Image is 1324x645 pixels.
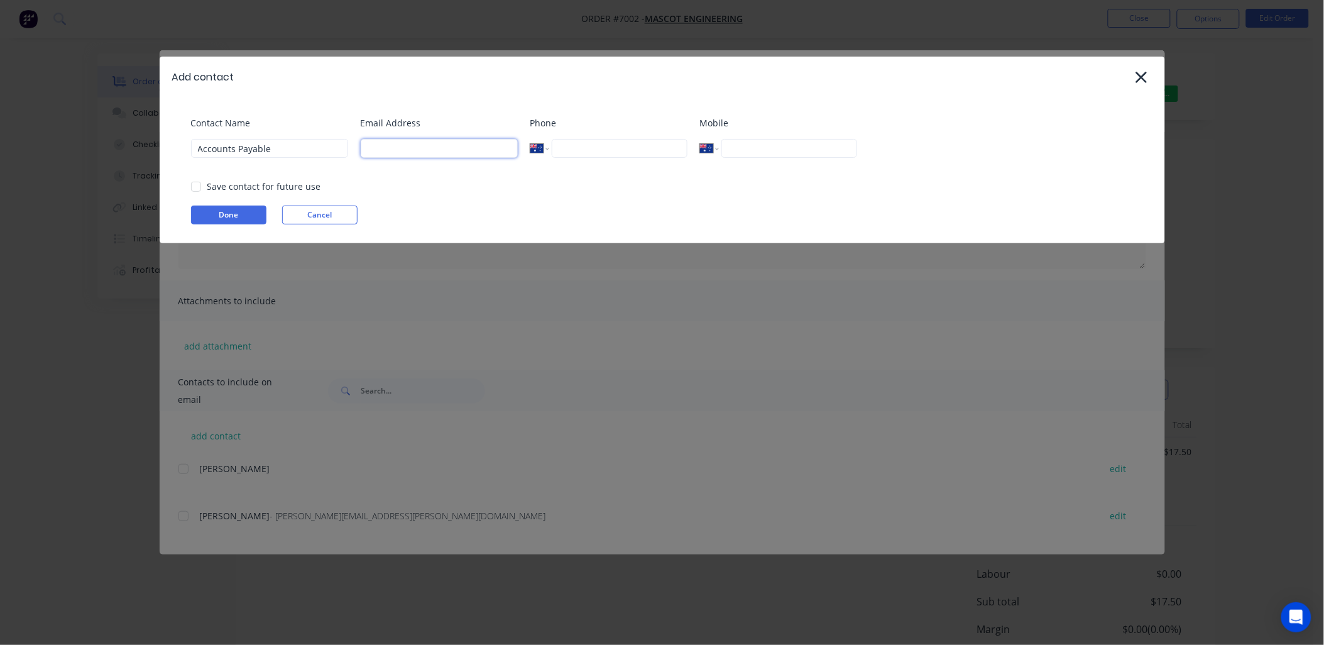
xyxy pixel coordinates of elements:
[530,116,687,130] label: Phone
[1281,602,1311,632] div: Open Intercom Messenger
[172,70,234,85] div: Add contact
[700,116,857,130] label: Mobile
[361,116,518,130] label: Email Address
[191,206,266,224] button: Done
[191,116,348,130] label: Contact Name
[207,180,321,193] div: Save contact for future use
[282,206,358,224] button: Cancel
